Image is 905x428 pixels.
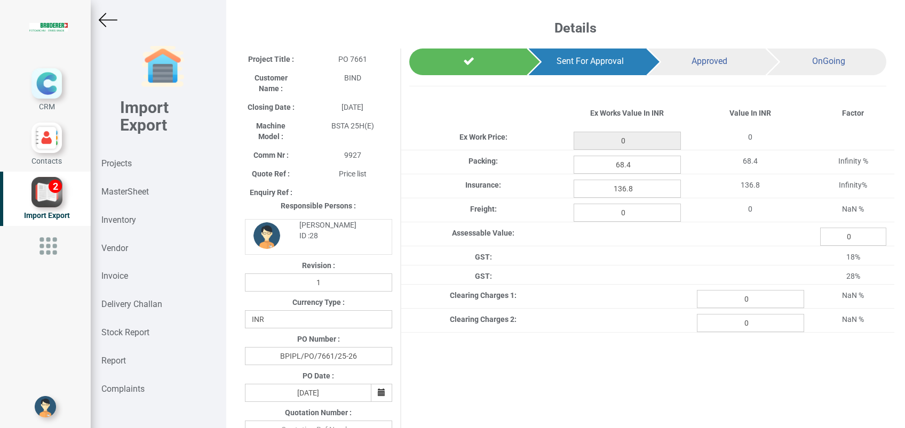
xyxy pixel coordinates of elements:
[101,243,128,253] strong: Vendor
[101,299,162,309] strong: Delivery Challan
[842,108,864,118] label: Factor
[250,187,292,198] label: Enquiry Ref :
[39,102,55,111] span: CRM
[748,133,752,141] span: 0
[338,55,367,63] span: PO 7661
[101,356,126,366] strong: Report
[344,151,361,159] span: 9927
[465,180,501,190] label: Insurance:
[253,222,280,249] img: DP
[245,120,297,142] label: Machine Model :
[303,370,334,381] label: PO Date :
[846,272,860,280] span: 28%
[248,54,294,64] label: Project Title :
[450,314,517,325] label: Clearing Charges 2:
[342,103,363,111] span: [DATE]
[475,252,492,262] label: GST:
[450,290,517,301] label: Clearing Charges 1:
[292,297,345,308] label: Currency Type :
[339,169,367,178] span: Price list
[331,122,374,130] span: BSTA 25H(E)
[842,205,864,213] span: NaN %
[101,215,136,225] strong: Inventory
[101,271,128,281] strong: Invoice
[729,108,771,118] label: Value In INR
[248,102,295,112] label: Closing Date :
[452,228,514,238] label: Assessable Value:
[309,231,318,240] strong: 28
[554,20,597,36] b: Details
[470,204,497,214] label: Freight:
[281,200,356,211] label: Responsible Persons :
[748,205,752,213] span: 0
[101,384,145,394] strong: Complaints
[245,347,392,365] input: PO Number
[839,181,867,189] span: Infinity%
[459,132,507,142] label: Ex Work Price:
[475,271,492,281] label: GST:
[31,157,62,165] span: Contacts
[846,253,860,261] span: 18%
[692,56,727,66] span: Approved
[285,407,352,418] label: Quotation Number :
[297,334,340,344] label: PO Number :
[101,158,132,168] strong: Projects
[49,180,62,193] div: 2
[24,211,70,220] span: Import Export
[245,72,297,94] label: Customer Name :
[101,187,149,197] strong: MasterSheet
[842,291,864,300] span: NaN %
[253,150,289,160] label: Comm Nr :
[469,156,498,166] label: Packing:
[557,56,624,66] span: Sent For Approval
[344,74,361,82] span: BIND
[291,220,384,241] div: [PERSON_NAME] ID :
[590,108,664,118] label: Ex Works Value In INR
[245,273,392,292] input: Revision
[302,260,335,271] label: Revision :
[141,45,184,88] img: garage-closed.png
[252,168,290,179] label: Quote Ref :
[838,157,868,165] span: Infinity %
[743,157,758,165] span: 68.4
[101,327,149,337] strong: Stock Report
[842,315,864,324] span: NaN %
[120,98,169,134] b: Import Export
[741,181,760,189] span: 136.8
[812,56,845,66] span: OnGoing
